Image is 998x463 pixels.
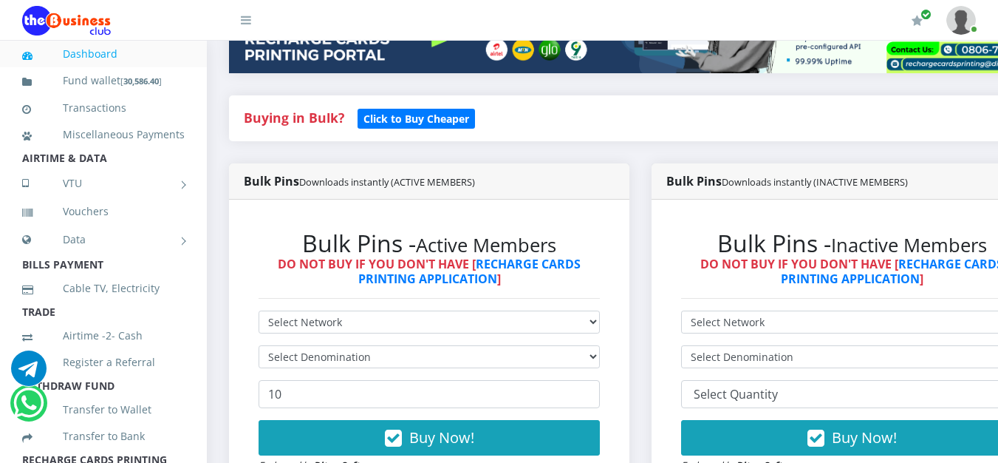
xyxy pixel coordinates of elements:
a: Transactions [22,91,185,125]
strong: Bulk Pins [244,173,475,189]
b: 30,586.40 [123,75,159,87]
small: Downloads instantly (INACTIVE MEMBERS) [722,175,908,189]
a: Transfer to Bank [22,419,185,453]
small: Inactive Members [831,232,987,258]
strong: DO NOT BUY IF YOU DON'T HAVE [ ] [278,256,581,286]
small: [ ] [120,75,162,87]
a: VTU [22,165,185,202]
a: Fund wallet[30,586.40] [22,64,185,98]
input: Enter Quantity [259,380,600,408]
img: User [946,6,976,35]
a: Data [22,221,185,258]
small: Downloads instantly (ACTIVE MEMBERS) [299,175,475,189]
b: Click to Buy Cheaper [363,112,469,126]
a: Cable TV, Electricity [22,271,185,305]
span: Buy Now! [409,427,474,447]
a: Airtime -2- Cash [22,319,185,353]
a: Miscellaneous Payments [22,118,185,152]
a: Chat for support [13,396,44,421]
a: RECHARGE CARDS PRINTING APPLICATION [358,256,581,286]
img: Logo [22,6,111,36]
a: Click to Buy Cheaper [358,109,475,126]
strong: Buying in Bulk? [244,109,344,126]
a: Register a Referral [22,345,185,379]
a: Vouchers [22,195,185,229]
a: Chat for support [11,362,47,386]
a: Transfer to Wallet [22,393,185,427]
span: Renew/Upgrade Subscription [920,9,932,20]
span: Buy Now! [832,427,897,447]
small: Active Members [416,232,556,258]
strong: Bulk Pins [666,173,908,189]
h2: Bulk Pins - [259,229,600,257]
i: Renew/Upgrade Subscription [912,15,923,27]
a: Dashboard [22,37,185,71]
button: Buy Now! [259,420,600,456]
